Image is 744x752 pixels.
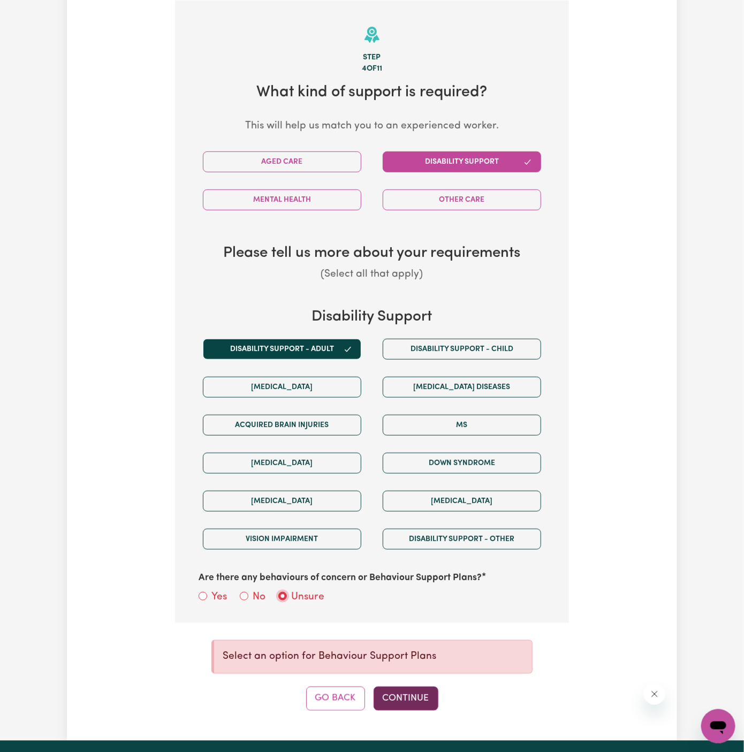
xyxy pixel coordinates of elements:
h3: Please tell us more about your requirements [192,245,552,263]
p: Select an option for Behaviour Support Plans [223,649,523,665]
iframe: Button to launch messaging window [701,709,735,743]
button: Go Back [306,687,365,710]
button: Disability support - Child [383,339,541,360]
span: Need any help? [6,7,65,16]
button: Acquired Brain Injuries [203,415,361,436]
button: Mental Health [203,189,361,210]
p: This will help us match you to an experienced worker. [192,119,552,134]
button: [MEDICAL_DATA] [203,491,361,512]
button: [MEDICAL_DATA] Diseases [383,377,541,398]
label: Unsure [291,590,324,605]
button: Disability Support [383,151,541,172]
button: Aged Care [203,151,361,172]
button: Other Care [383,189,541,210]
label: Yes [211,590,227,605]
label: Are there any behaviours of concern or Behaviour Support Plans? [199,571,482,585]
h2: What kind of support is required? [192,83,552,102]
button: [MEDICAL_DATA] [203,377,361,398]
button: Disability support - Adult [203,339,361,360]
iframe: Close message [644,683,665,705]
button: MS [383,415,541,436]
p: (Select all that apply) [192,267,552,283]
label: No [253,590,265,605]
div: 4 of 11 [192,63,552,75]
button: Vision impairment [203,529,361,550]
button: [MEDICAL_DATA] [203,453,361,474]
button: [MEDICAL_DATA] [383,491,541,512]
button: Disability support - Other [383,529,541,550]
button: Continue [374,687,438,710]
h3: Disability Support [192,308,552,326]
div: Step [192,52,552,64]
button: Down syndrome [383,453,541,474]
